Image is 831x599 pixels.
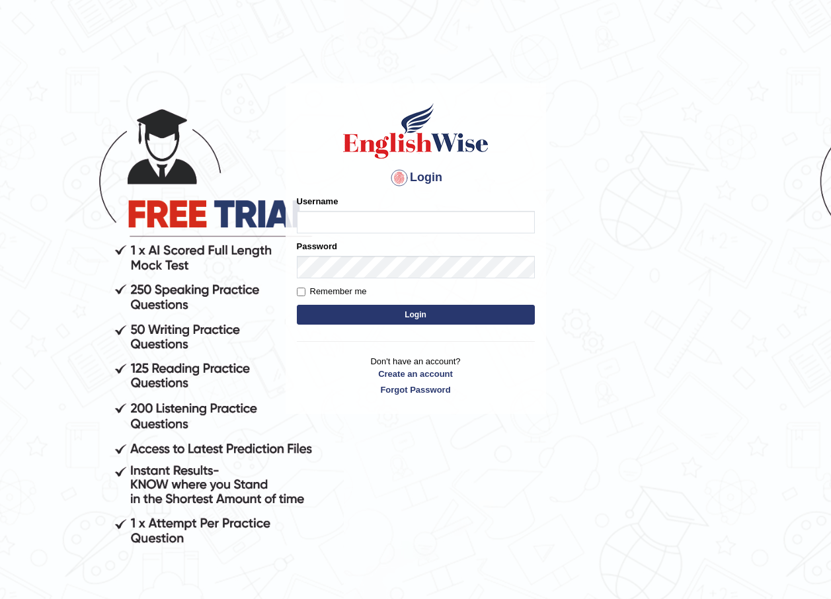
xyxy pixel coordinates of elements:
label: Remember me [297,285,367,298]
p: Don't have an account? [297,355,535,396]
button: Login [297,305,535,325]
input: Remember me [297,288,305,296]
label: Password [297,240,337,253]
h4: Login [297,167,535,188]
label: Username [297,195,338,208]
a: Forgot Password [297,383,535,396]
img: Logo of English Wise sign in for intelligent practice with AI [340,101,491,161]
a: Create an account [297,368,535,380]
